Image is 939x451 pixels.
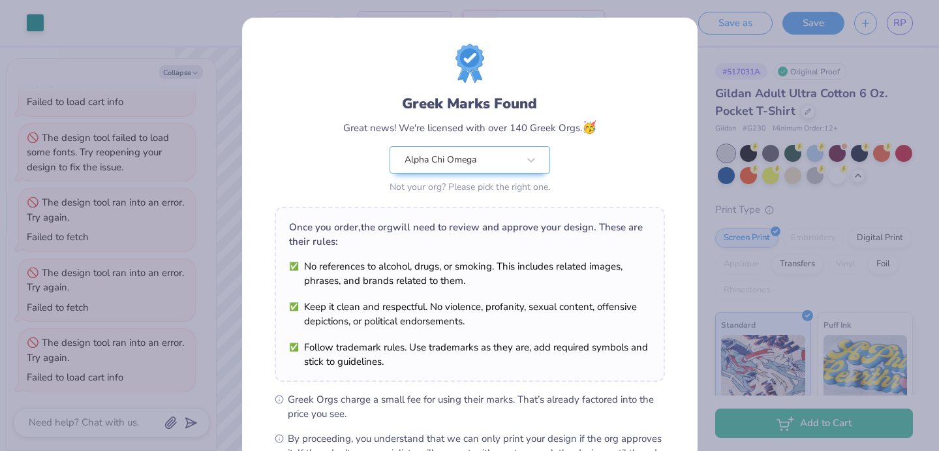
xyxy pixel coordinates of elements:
span: Greek Orgs charge a small fee for using their marks. That’s already factored into the price you see. [288,392,665,421]
li: Keep it clean and respectful. No violence, profanity, sexual content, offensive depictions, or po... [289,300,651,328]
li: Follow trademark rules. Use trademarks as they are, add required symbols and stick to guidelines. [289,340,651,369]
div: Once you order, the org will need to review and approve your design. These are their rules: [289,220,651,249]
li: No references to alcohol, drugs, or smoking. This includes related images, phrases, and brands re... [289,259,651,288]
div: Not your org? Please pick the right one. [390,180,550,194]
span: 🥳 [582,119,596,135]
div: Great news! We're licensed with over 140 Greek Orgs. [343,119,596,136]
img: License badge [455,44,484,83]
div: Greek Marks Found [402,93,537,114]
